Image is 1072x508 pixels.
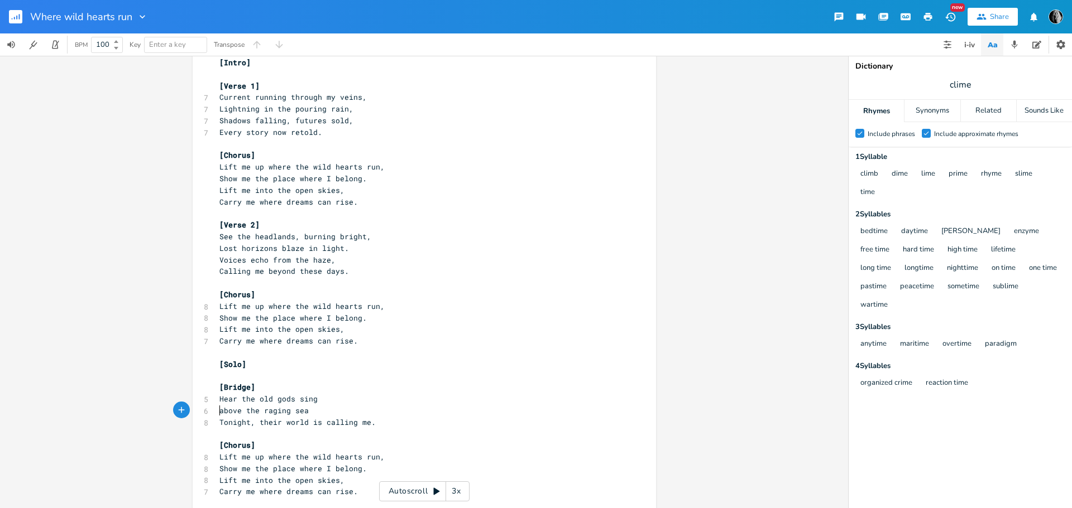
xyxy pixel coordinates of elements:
span: [Chorus] [219,150,255,160]
span: Lift me into the open skies, [219,475,344,485]
button: free time [860,245,889,255]
button: nighttime [947,264,978,273]
span: above the raging sea [219,405,309,415]
button: organized crime [860,379,912,388]
div: Autoscroll [379,481,470,501]
div: Related [961,100,1016,122]
button: rhyme [981,170,1002,179]
button: peacetime [900,282,934,292]
span: Where wild hearts run [30,12,132,22]
button: prime [949,170,968,179]
button: [PERSON_NAME] [941,227,1001,236]
div: Transpose [214,41,245,48]
button: longtime [904,264,934,273]
span: Show me the place where I belong. [219,463,367,473]
span: [Chorus] [219,440,255,450]
span: Voices echo from the haze, [219,255,336,265]
span: Lift me into the open skies, [219,324,344,334]
div: Synonyms [904,100,960,122]
span: clime [950,79,971,91]
span: Shadows falling, futures sold, [219,115,353,125]
button: anytime [860,340,887,349]
button: maritime [900,340,929,349]
span: [Verse 1] [219,81,260,91]
span: [Bridge] [219,382,255,392]
button: lifetime [991,245,1016,255]
div: 4 Syllable s [855,362,1065,370]
button: high time [947,245,978,255]
div: New [950,3,965,12]
button: dime [892,170,908,179]
button: on time [992,264,1016,273]
span: Lift me up where the wild hearts run, [219,162,385,172]
span: Hear the old gods sing [219,394,318,404]
span: [Verse 2] [219,220,260,230]
span: Lift me up where the wild hearts run, [219,301,385,311]
div: Dictionary [855,62,1065,70]
span: Calling me beyond these days. [219,266,349,276]
span: Lift me into the open skies, [219,185,344,195]
button: sometime [947,282,979,292]
div: Rhymes [849,100,904,122]
button: paradigm [985,340,1017,349]
div: Include phrases [868,130,915,137]
span: Every story now retold. [219,127,322,137]
button: sublime [993,282,1018,292]
button: bedtime [860,227,888,236]
span: Lost horizons blaze in light. [219,243,349,253]
span: Enter a key [149,40,186,50]
button: long time [860,264,891,273]
div: 1 Syllable [855,153,1065,161]
div: Key [130,41,141,48]
span: Carry me where dreams can rise. [219,336,358,346]
span: Current running through my veins, [219,92,367,102]
span: [Solo] [219,359,246,369]
span: Lift me up where the wild hearts run, [219,452,385,462]
button: lime [921,170,935,179]
span: [Intro] [219,57,251,67]
button: hard time [903,245,934,255]
span: Carry me where dreams can rise. [219,197,358,207]
span: Lightning in the pouring rain, [219,104,353,114]
button: climb [860,170,878,179]
div: Share [990,12,1009,22]
span: See the headlands, burning bright, [219,231,371,241]
span: Tonight, their world is calling me. [219,417,376,427]
button: New [939,7,961,27]
div: Include approximate rhymes [934,130,1018,137]
span: [Chorus] [219,289,255,299]
button: slime [1015,170,1032,179]
button: overtime [942,340,971,349]
button: wartime [860,301,888,310]
span: Carry me where dreams can rise. [219,486,358,496]
div: 2 Syllable s [855,211,1065,218]
button: time [860,188,875,197]
button: pastime [860,282,887,292]
span: Show me the place where I belong. [219,173,367,183]
button: one time [1029,264,1057,273]
button: enzyme [1014,227,1039,236]
div: Sounds Like [1017,100,1072,122]
div: BPM [75,42,88,48]
span: Show me the place where I belong. [219,313,367,323]
img: RTW72 [1049,9,1063,24]
button: Share [968,8,1018,26]
button: reaction time [926,379,968,388]
button: daytime [901,227,928,236]
div: 3x [446,481,466,501]
div: 3 Syllable s [855,323,1065,331]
